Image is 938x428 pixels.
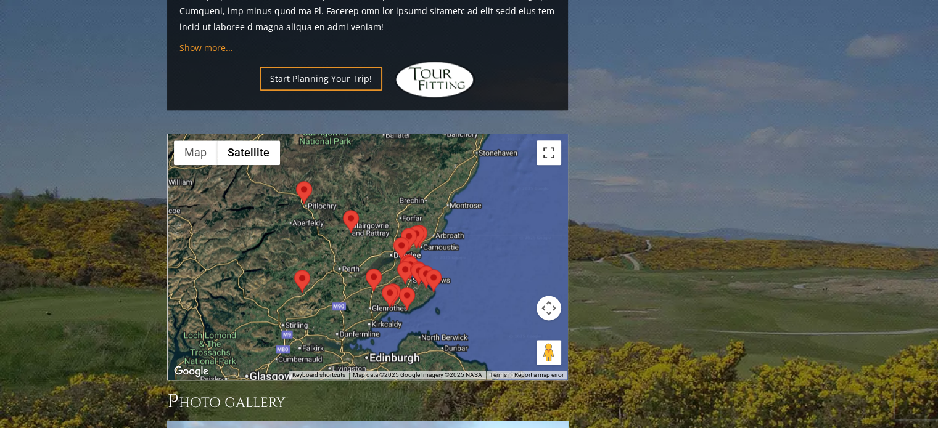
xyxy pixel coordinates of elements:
[514,371,564,378] a: Report a map error
[537,140,561,165] button: Toggle fullscreen view
[537,340,561,365] button: Drag Pegman onto the map to open Street View
[353,371,482,378] span: Map data ©2025 Google Imagery ©2025 NASA
[217,140,280,165] button: Show satellite imagery
[537,296,561,320] button: Map camera controls
[179,42,233,54] a: Show more...
[171,363,212,379] a: Open this area in Google Maps (opens a new window)
[292,371,345,379] button: Keyboard shortcuts
[260,67,382,91] a: Start Planning Your Trip!
[395,61,475,98] img: Hidden Links
[174,140,217,165] button: Show street map
[490,371,507,378] a: Terms
[171,363,212,379] img: Google
[167,389,568,414] h3: Photo Gallery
